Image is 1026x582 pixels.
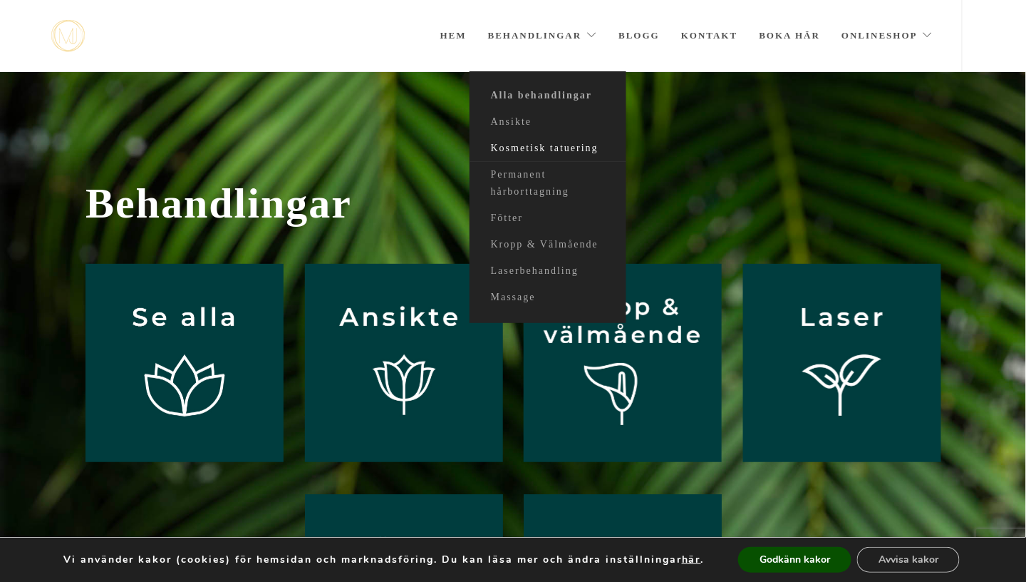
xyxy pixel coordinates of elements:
a: Massage [470,285,626,311]
span: Behandlingar [85,179,940,228]
a: Permanent hårborttagning [470,162,626,205]
a: Laserbehandling [470,258,626,285]
a: Kropp & Välmående [470,232,626,258]
button: Avvisa kakor [857,547,960,573]
button: Godkänn kakor [738,547,851,573]
a: mjstudio mjstudio mjstudio [51,20,85,52]
p: Vi använder kakor (cookies) för hemsidan och marknadsföring. Du kan läsa mer och ändra inställnin... [63,553,705,566]
a: Kosmetisk tatuering [470,136,626,162]
a: Alla behandlingar [470,83,626,109]
a: Ansikte [470,109,626,136]
a: Fötter [470,205,626,232]
img: mjstudio [51,20,85,52]
button: här [682,553,701,566]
